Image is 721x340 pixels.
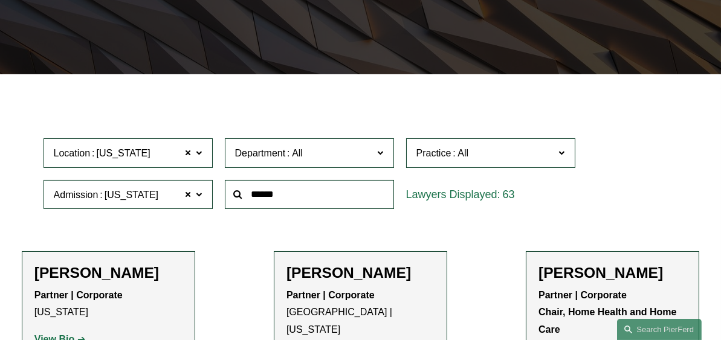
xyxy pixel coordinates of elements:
[34,290,123,300] strong: Partner | Corporate
[416,148,451,158] span: Practice
[617,319,702,340] a: Search this site
[538,264,687,282] h2: [PERSON_NAME]
[34,264,183,282] h2: [PERSON_NAME]
[286,264,435,282] h2: [PERSON_NAME]
[538,307,679,335] strong: Chair, Home Health and Home Care
[105,187,158,203] span: [US_STATE]
[286,290,375,300] strong: Partner | Corporate
[97,146,150,161] span: [US_STATE]
[235,148,286,158] span: Department
[286,287,435,339] p: [GEOGRAPHIC_DATA] | [US_STATE]
[54,148,91,158] span: Location
[503,188,515,200] span: 63
[538,290,627,300] strong: Partner | Corporate
[54,190,99,200] span: Admission
[34,287,183,322] p: [US_STATE]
